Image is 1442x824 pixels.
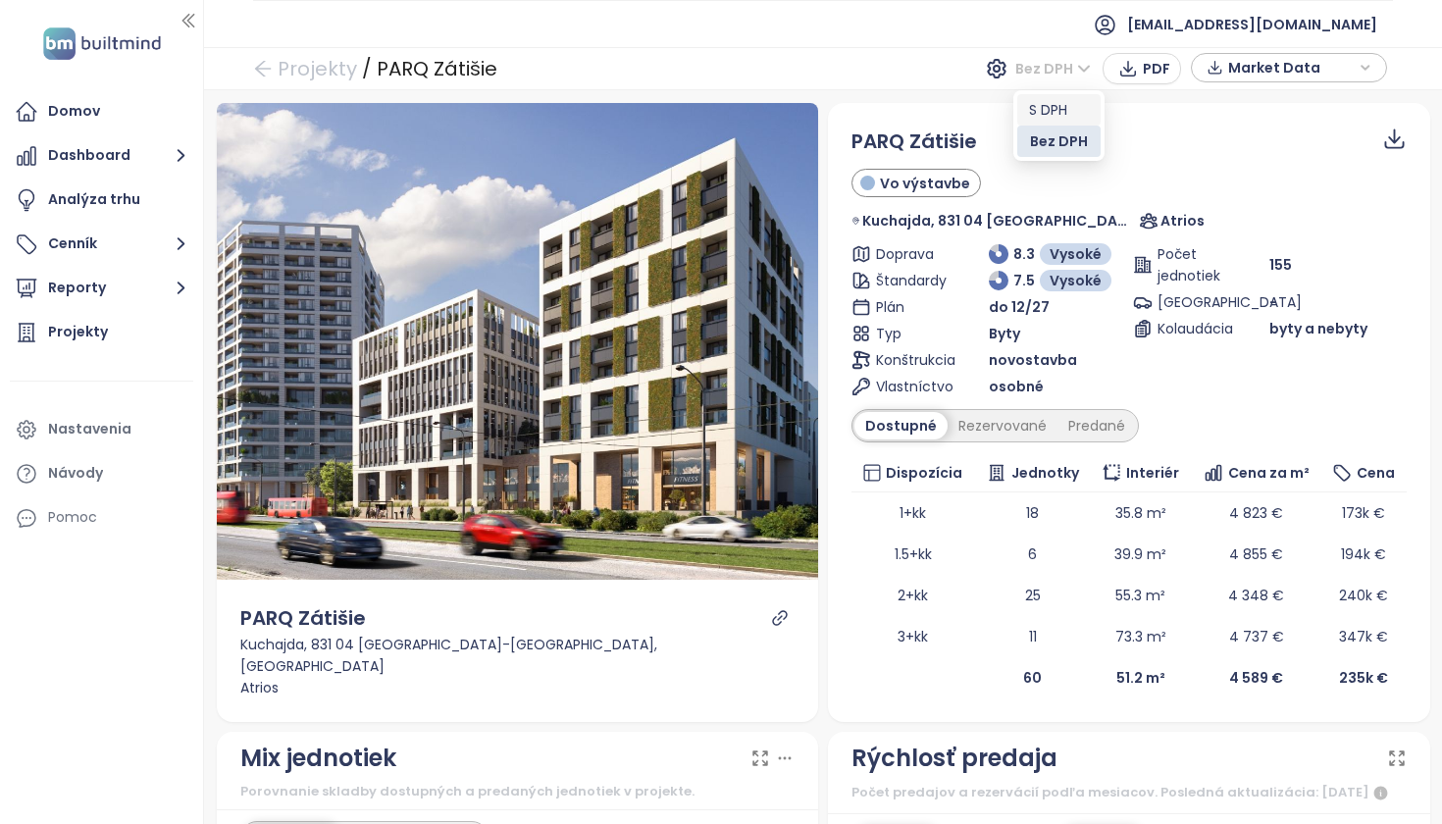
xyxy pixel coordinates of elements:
td: 11 [974,616,1090,657]
span: Cena za m² [1228,462,1310,484]
div: Porovnanie skladby dostupných a predaných jednotiek v projekte. [240,782,796,801]
td: 2+kk [851,575,974,616]
div: Rýchlosť predaja [851,740,1057,777]
span: Kolaudácia [1158,318,1226,339]
div: button [1202,53,1376,82]
span: arrow-left [253,59,273,78]
span: do 12/27 [989,296,1050,318]
span: Atrios [1160,210,1205,232]
div: Nastavenia [48,417,131,441]
span: [GEOGRAPHIC_DATA] [1158,291,1226,313]
button: Cenník [10,225,193,264]
div: Návody [48,461,103,486]
div: Bez DPH [1029,130,1089,152]
span: Vysoké [1050,270,1102,291]
button: Dashboard [10,136,193,176]
div: PARQ Zátišie [377,51,497,86]
span: 155 [1269,254,1292,276]
span: Dispozícia [886,462,962,484]
div: S DPH [1029,99,1089,121]
span: Typ [876,323,945,344]
span: Doprava [876,243,945,265]
div: Počet predajov a rezervácií podľa mesiacov. Posledná aktualizácia: [DATE] [851,782,1407,805]
td: 1.5+kk [851,534,974,575]
span: Vysoké [1050,243,1102,265]
span: 240k € [1339,586,1388,605]
a: Nastavenia [10,410,193,449]
a: Domov [10,92,193,131]
span: [EMAIL_ADDRESS][DOMAIN_NAME] [1127,1,1377,48]
div: S DPH [1017,94,1101,126]
img: logo [37,24,167,64]
div: Pomoc [10,498,193,538]
div: Domov [48,99,100,124]
td: 3+kk [851,616,974,657]
div: Projekty [48,320,108,344]
td: 6 [974,534,1090,575]
a: Návody [10,454,193,493]
td: 55.3 m² [1091,575,1191,616]
span: 173k € [1342,503,1385,523]
td: 18 [974,492,1090,534]
b: 4 589 € [1229,668,1283,688]
span: PARQ Zátišie [851,128,977,155]
span: eye [484,334,497,347]
div: Dostupné [854,412,948,439]
td: 35.8 m² [1091,492,1191,534]
div: Kuchajda, 831 04 [GEOGRAPHIC_DATA]-[GEOGRAPHIC_DATA], [GEOGRAPHIC_DATA] [240,634,796,677]
div: Pomoc [48,505,97,530]
span: Štandardy [876,270,945,291]
span: Vo výstavbe [880,173,970,194]
span: Konštrukcia [876,349,945,371]
span: 4 823 € [1229,503,1283,523]
span: PDF [1143,58,1170,79]
div: Predané [1057,412,1136,439]
span: Bez DPH [1015,54,1091,83]
b: 235k € [1339,668,1388,688]
span: Interiér [1126,462,1179,484]
div: PARQ Zátišie [240,603,366,634]
div: Bez DPH [1017,126,1101,157]
span: novostavba [989,349,1077,371]
span: Market Data [1228,53,1355,82]
td: 39.9 m² [1091,534,1191,575]
div: Analýza trhu [48,187,140,212]
div: Mix jednotiek [240,740,396,777]
div: Náhľad [480,331,554,352]
span: 7.5 [1013,270,1035,291]
div: Rezervované [948,412,1057,439]
span: 4 348 € [1228,586,1284,605]
td: 1+kk [851,492,974,534]
span: Jednotky [1011,462,1079,484]
button: Reporty [10,269,193,308]
span: Vlastníctvo [876,376,945,397]
button: PDF [1103,53,1181,84]
span: Byty [989,323,1020,344]
a: arrow-left Projekty [253,51,357,86]
b: 60 [1023,668,1042,688]
a: link [771,609,789,627]
b: 51.2 m² [1116,668,1165,688]
div: Atrios [240,677,796,698]
span: osobné [989,376,1044,397]
span: 8.3 [1013,243,1035,265]
div: / [362,51,372,86]
span: Cena [1357,462,1395,484]
span: byty a nebyty [1269,318,1367,339]
td: 25 [974,575,1090,616]
span: 4 855 € [1229,544,1283,564]
span: 194k € [1341,544,1386,564]
span: 347k € [1339,627,1388,646]
td: 73.3 m² [1091,616,1191,657]
span: Počet jednotiek [1158,243,1226,286]
span: Plán [876,296,945,318]
span: Kuchajda, 831 04 [GEOGRAPHIC_DATA]-[GEOGRAPHIC_DATA], [GEOGRAPHIC_DATA] [862,210,1129,232]
span: - [1269,292,1277,312]
a: Projekty [10,313,193,352]
span: 4 737 € [1229,627,1284,646]
a: Analýza trhu [10,180,193,220]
